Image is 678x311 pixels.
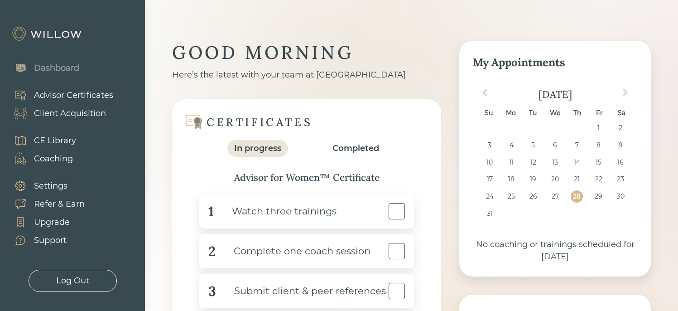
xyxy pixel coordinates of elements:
div: Choose Wednesday, August 27th, 2025 [549,190,561,203]
a: Coaching [5,150,76,168]
div: Submit client & peer references [216,281,386,301]
div: Choose Sunday, August 17th, 2025 [483,173,495,185]
div: Choose Tuesday, August 26th, 2025 [527,190,539,203]
div: Choose Sunday, August 24th, 2025 [483,190,495,203]
div: We [549,107,561,119]
div: Choose Sunday, August 3rd, 2025 [483,139,495,151]
div: Completed [332,142,379,155]
div: Choose Monday, August 25th, 2025 [505,190,518,203]
div: CERTIFICATES [207,115,313,129]
div: In progress [234,142,281,155]
div: Choose Tuesday, August 5th, 2025 [527,139,539,151]
div: Choose Saturday, August 23rd, 2025 [615,173,627,185]
button: Previous Month [478,85,492,100]
a: Upgrade [5,213,85,231]
div: Here’s the latest with your team at [GEOGRAPHIC_DATA] [172,69,441,81]
div: CE Library [34,135,76,147]
div: Mo [505,107,517,119]
div: Complete one coach session [216,241,370,262]
div: Choose Saturday, August 16th, 2025 [615,156,627,169]
div: Dashboard [34,62,79,74]
div: 1 [208,201,214,222]
div: Choose Friday, August 15th, 2025 [592,156,605,169]
div: Choose Saturday, August 30th, 2025 [615,190,627,203]
div: Watch three trainings [214,201,337,222]
div: Refer & Earn [34,198,85,210]
div: Fr [593,107,606,119]
div: Advisor for Women™ Certificate [190,170,423,185]
div: GOOD MORNING [172,41,441,64]
div: Choose Tuesday, August 19th, 2025 [527,173,539,185]
div: Choose Saturday, August 2nd, 2025 [615,122,627,134]
div: Choose Wednesday, August 6th, 2025 [549,139,561,151]
div: No coaching or trainings scheduled for [DATE] [473,238,637,263]
div: 2 [208,241,216,262]
div: Support [34,234,67,247]
div: Choose Monday, August 18th, 2025 [505,173,518,185]
div: Choose Thursday, August 28th, 2025 [571,190,583,203]
div: 3 [208,281,216,301]
div: Choose Friday, August 1st, 2025 [592,122,605,134]
div: Choose Monday, August 11th, 2025 [505,156,518,169]
div: Coaching [34,153,73,165]
a: Settings [5,177,85,195]
div: Settings [34,180,67,192]
a: Refer & Earn [5,195,85,213]
div: Tu [527,107,539,119]
div: Choose Thursday, August 21st, 2025 [571,173,583,185]
a: Dashboard [5,59,79,77]
div: Choose Tuesday, August 12th, 2025 [527,156,539,169]
div: Advisor Certificates [34,89,113,102]
div: Choose Thursday, August 14th, 2025 [571,156,583,169]
a: Advisor Certificates [5,86,113,104]
div: Choose Wednesday, August 20th, 2025 [549,173,561,185]
div: [DATE] [473,88,637,101]
div: month 2025-08 [476,122,635,224]
div: Choose Sunday, August 10th, 2025 [483,156,495,169]
button: Next Month [618,85,632,100]
img: Willow [11,27,84,41]
div: Choose Friday, August 22nd, 2025 [592,173,605,185]
div: Choose Wednesday, August 13th, 2025 [549,156,561,169]
div: Upgrade [34,216,70,228]
div: Choose Thursday, August 7th, 2025 [571,139,583,151]
div: Client Acquisition [34,107,106,120]
div: Log Out [56,275,89,287]
div: Choose Friday, August 8th, 2025 [592,139,605,151]
div: Choose Saturday, August 9th, 2025 [615,139,627,151]
div: Th [571,107,583,119]
div: Choose Friday, August 29th, 2025 [592,190,605,203]
div: Su [482,107,495,119]
div: My Appointments [473,54,637,71]
div: Choose Monday, August 4th, 2025 [505,139,518,151]
div: Sa [615,107,628,119]
a: CE Library [5,131,76,150]
div: Choose Sunday, August 31st, 2025 [483,208,495,220]
a: Client Acquisition [5,104,113,122]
